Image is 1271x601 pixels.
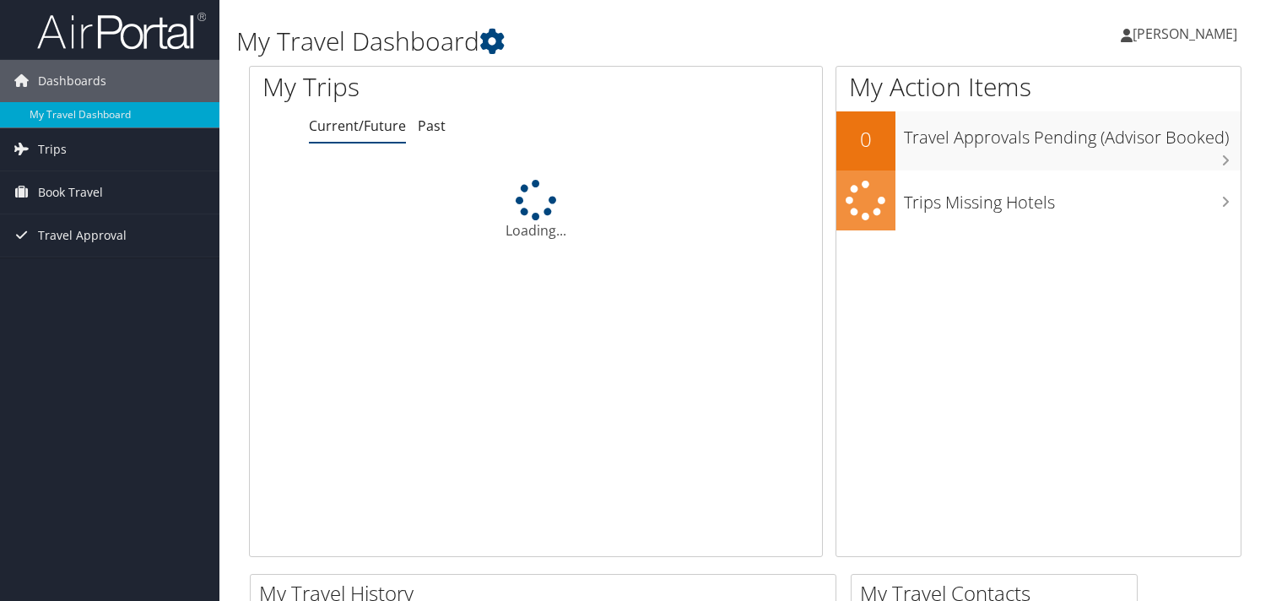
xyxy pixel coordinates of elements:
div: Loading... [250,180,822,241]
img: airportal-logo.png [37,11,206,51]
span: Book Travel [38,171,103,214]
a: Trips Missing Hotels [836,171,1241,230]
a: [PERSON_NAME] [1121,8,1254,59]
h1: My Travel Dashboard [236,24,915,59]
span: [PERSON_NAME] [1133,24,1237,43]
a: Past [418,116,446,135]
span: Travel Approval [38,214,127,257]
span: Trips [38,128,67,171]
span: Dashboards [38,60,106,102]
h3: Travel Approvals Pending (Advisor Booked) [904,117,1241,149]
h3: Trips Missing Hotels [904,182,1241,214]
a: 0Travel Approvals Pending (Advisor Booked) [836,111,1241,171]
a: Current/Future [309,116,406,135]
h2: 0 [836,125,895,154]
h1: My Action Items [836,69,1241,105]
h1: My Trips [262,69,571,105]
